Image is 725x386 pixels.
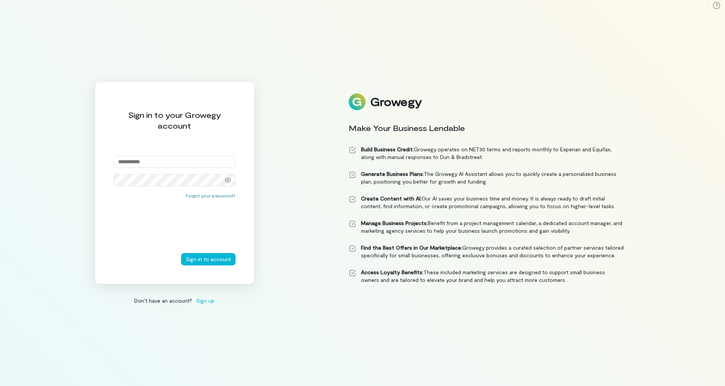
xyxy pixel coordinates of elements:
[349,219,624,235] li: Benefit from a project management calendar, a dedicated account manager, and marketing agency ser...
[361,269,423,275] strong: Access Loyalty Benefits:
[361,171,424,177] strong: Generate Business Plans:
[349,244,624,259] li: Growegy provides a curated selection of partner services tailored specifically for small business...
[349,146,624,161] li: Growegy operates on NET30 terms and reports monthly to Experian and Equifax, along with manual re...
[181,253,236,265] button: Sign in to account
[114,109,236,131] div: Sign in to your Growegy account
[370,95,422,108] div: Growegy
[349,268,624,284] li: These included marketing services are designed to support small business owners and are tailored ...
[196,297,214,305] span: Sign up
[349,93,366,110] img: Logo
[186,192,236,199] button: Forgot your password?
[361,244,462,251] strong: Find the Best Offers in Our Marketplace:
[349,123,624,133] div: Make Your Business Lendable
[349,170,624,186] li: The Growegy AI Assistant allows you to quickly create a personalized business plan, positioning y...
[361,195,422,202] strong: Create Content with AI:
[361,220,428,226] strong: Manage Business Projects:
[361,146,414,152] strong: Build Business Credit:
[95,297,254,305] div: Don’t have an account?
[349,195,624,210] li: Our AI saves your business time and money. It is always ready to draft initial content, find info...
